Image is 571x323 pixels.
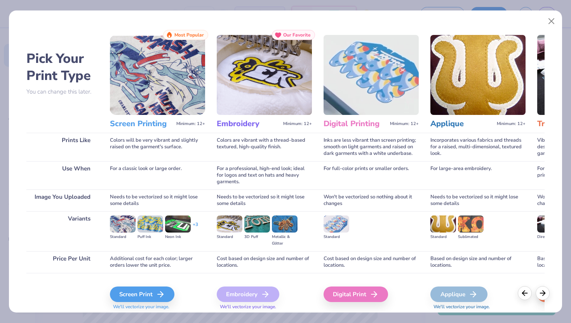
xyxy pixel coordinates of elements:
div: Puff Ink [138,234,163,240]
div: Won't be vectorized so nothing about it changes [324,189,419,211]
span: Minimum: 12+ [176,121,205,127]
div: Price Per Unit [26,251,98,273]
div: + 3 [193,221,198,234]
span: Minimum: 12+ [283,121,312,127]
button: Close [544,14,559,29]
h2: Pick Your Print Type [26,50,98,84]
span: Our Favorite [283,32,311,38]
img: Sublimated [458,215,484,233]
div: Applique [430,287,487,302]
img: Standard [324,215,349,233]
img: Standard [430,215,456,233]
div: Prints Like [26,133,98,161]
div: Colors are vibrant with a thread-based textured, high-quality finish. [217,133,312,161]
span: We'll vectorize your image. [110,304,205,310]
img: Metallic & Glitter [272,215,298,233]
img: Standard [110,215,136,233]
div: Variants [26,211,98,251]
div: Use When [26,161,98,189]
div: Screen Print [110,287,174,302]
div: Needs to be vectorized so it might lose some details [110,189,205,211]
div: Standard [430,234,456,240]
div: Standard [217,234,242,240]
p: You can change this later. [26,89,98,95]
div: For a professional, high-end look; ideal for logos and text on hats and heavy garments. [217,161,312,189]
div: Incorporates various fabrics and threads for a raised, multi-dimensional, textured look. [430,133,526,161]
span: Minimum: 12+ [390,121,419,127]
div: Standard [110,234,136,240]
img: Direct-to-film [537,215,563,233]
div: Image You Uploaded [26,189,98,211]
img: Neon Ink [165,215,191,233]
div: Neon Ink [165,234,191,240]
img: Applique [430,35,526,115]
img: Digital Printing [324,35,419,115]
div: For large-area embroidery. [430,161,526,189]
div: Needs to be vectorized so it might lose some details [430,189,526,211]
span: We'll vectorize your image. [430,304,526,310]
div: Metallic & Glitter [272,234,298,247]
div: Inks are less vibrant than screen printing; smooth on light garments and raised on dark garments ... [324,133,419,161]
h3: Applique [430,119,494,129]
img: Embroidery [217,35,312,115]
span: We'll vectorize your image. [217,304,312,310]
div: Direct-to-film [537,234,563,240]
img: Standard [217,215,242,233]
div: For a classic look or large order. [110,161,205,189]
div: Sublimated [458,234,484,240]
img: 3D Puff [244,215,270,233]
div: For full-color prints or smaller orders. [324,161,419,189]
div: Digital Print [324,287,388,302]
div: Additional cost for each color; larger orders lower the unit price. [110,251,205,273]
img: Screen Printing [110,35,205,115]
span: Minimum: 12+ [497,121,526,127]
div: Colors will be very vibrant and slightly raised on the garment's surface. [110,133,205,161]
h3: Digital Printing [324,119,387,129]
h3: Embroidery [217,119,280,129]
div: Cost based on design size and number of locations. [217,251,312,273]
div: 3D Puff [244,234,270,240]
h3: Screen Printing [110,119,173,129]
div: Cost based on design size and number of locations. [324,251,419,273]
div: Needs to be vectorized so it might lose some details [217,189,312,211]
div: Standard [324,234,349,240]
img: Puff Ink [138,215,163,233]
div: Based on design size and number of locations. [430,251,526,273]
span: Most Popular [174,32,204,38]
div: Embroidery [217,287,279,302]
